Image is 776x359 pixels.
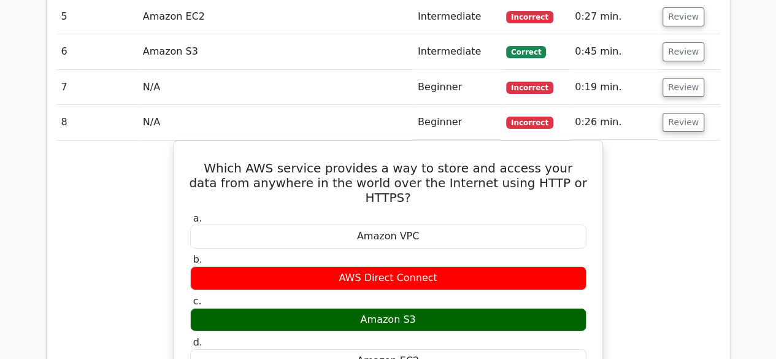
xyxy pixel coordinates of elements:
[506,117,553,129] span: Incorrect
[56,34,138,69] td: 6
[413,105,501,140] td: Beginner
[570,34,658,69] td: 0:45 min.
[56,105,138,140] td: 8
[138,105,413,140] td: N/A
[190,266,586,290] div: AWS Direct Connect
[663,78,704,97] button: Review
[506,46,546,58] span: Correct
[189,161,588,205] h5: Which AWS service provides a way to store and access your data from anywhere in the world over th...
[663,113,704,132] button: Review
[413,70,501,105] td: Beginner
[190,225,586,249] div: Amazon VPC
[193,336,202,348] span: d.
[56,70,138,105] td: 7
[506,11,553,23] span: Incorrect
[138,70,413,105] td: N/A
[138,34,413,69] td: Amazon S3
[413,34,501,69] td: Intermediate
[570,70,658,105] td: 0:19 min.
[570,105,658,140] td: 0:26 min.
[193,295,202,307] span: c.
[506,82,553,94] span: Incorrect
[193,212,202,224] span: a.
[663,7,704,26] button: Review
[190,308,586,332] div: Amazon S3
[193,253,202,265] span: b.
[663,42,704,61] button: Review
